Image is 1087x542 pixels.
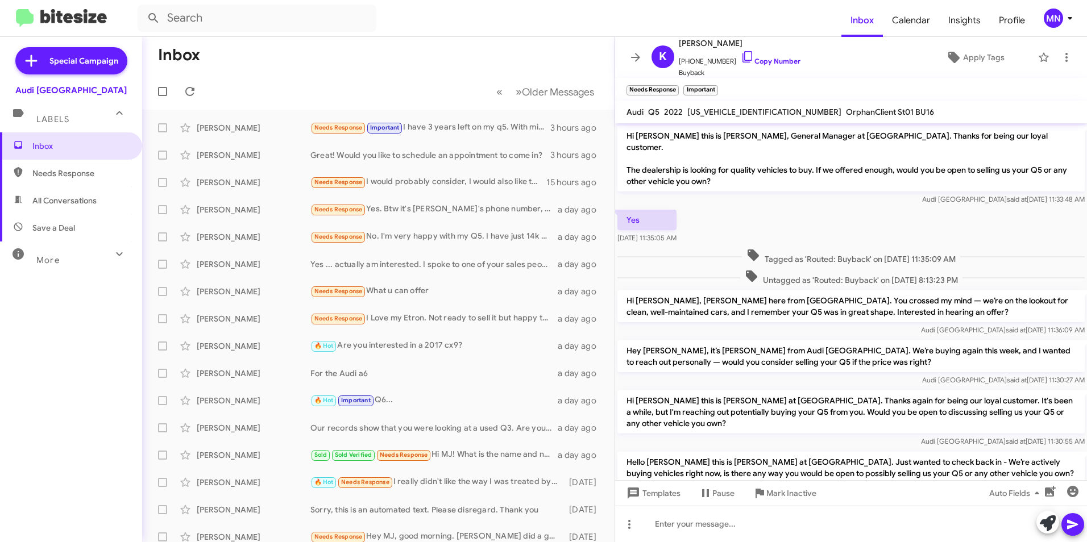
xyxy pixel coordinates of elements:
[36,114,69,124] span: Labels
[679,67,800,78] span: Buyback
[558,340,605,352] div: a day ago
[617,126,1085,191] p: Hi [PERSON_NAME] this is [PERSON_NAME], General Manager at [GEOGRAPHIC_DATA]. Thanks for being ou...
[841,4,883,37] a: Inbox
[558,422,605,433] div: a day ago
[314,342,334,349] span: 🔥 Hot
[197,422,310,433] div: [PERSON_NAME]
[310,230,558,243] div: No. I'm very happy with my Q5. I have just 14k miles on it and it runs great. Thank you for reach...
[197,259,310,270] div: [PERSON_NAME]
[683,85,717,95] small: Important
[740,269,962,286] span: Untagged as 'Routed: Buyback' on [DATE] 8:13:23 PM
[558,368,605,379] div: a day ago
[990,4,1034,37] a: Profile
[310,394,558,407] div: Q6...
[197,449,310,461] div: [PERSON_NAME]
[1006,437,1026,445] span: said at
[617,340,1085,372] p: Hey [PERSON_NAME], it’s [PERSON_NAME] from Audi [GEOGRAPHIC_DATA]. We’re buying again this week, ...
[1007,195,1027,203] span: said at
[617,210,677,230] p: Yes
[36,255,60,265] span: More
[197,477,310,488] div: [PERSON_NAME]
[138,5,376,32] input: Search
[32,168,129,179] span: Needs Response
[558,395,605,406] div: a day ago
[558,286,605,297] div: a day ago
[558,449,605,461] div: a day ago
[314,178,363,186] span: Needs Response
[310,339,558,352] div: Are you interested in a 2017 cx9?
[197,395,310,406] div: [PERSON_NAME]
[314,233,363,240] span: Needs Response
[509,80,601,103] button: Next
[489,80,509,103] button: Previous
[963,47,1005,68] span: Apply Tags
[1034,9,1074,28] button: MN
[197,504,310,515] div: [PERSON_NAME]
[922,376,1085,384] span: Audi [GEOGRAPHIC_DATA] [DATE] 11:30:27 AM
[15,47,127,74] a: Special Campaign
[679,50,800,67] span: [PHONE_NUMBER]
[564,504,605,515] div: [DATE]
[679,36,800,50] span: [PERSON_NAME]
[744,483,825,503] button: Mark Inactive
[197,231,310,243] div: [PERSON_NAME]
[766,483,816,503] span: Mark Inactive
[314,397,334,404] span: 🔥 Hot
[712,483,735,503] span: Pause
[617,290,1085,322] p: Hi [PERSON_NAME], [PERSON_NAME] here from [GEOGRAPHIC_DATA]. You crossed my mind — we’re on the l...
[558,231,605,243] div: a day ago
[921,437,1085,445] span: Audi [GEOGRAPHIC_DATA] [DATE] 11:30:55 AM
[310,422,558,433] div: Our records show that you were looking at a used Q3. Are you looking to lease a new Q3?
[314,478,334,486] span: 🔥 Hot
[310,476,564,489] div: I really didn't like the way I was treated by [PERSON_NAME] though. Super rude guy ... worst expe...
[564,477,605,488] div: [DATE]
[490,80,601,103] nav: Page navigation example
[939,4,990,37] a: Insights
[617,234,677,242] span: [DATE] 11:35:05 AM
[310,121,550,134] div: I have 3 years left on my q5. With minimal damage in rear bumper and front grill. Is selling stil...
[690,483,744,503] button: Pause
[158,46,200,64] h1: Inbox
[496,85,503,99] span: «
[197,122,310,134] div: [PERSON_NAME]
[664,107,683,117] span: 2022
[921,326,1085,334] span: Audi [GEOGRAPHIC_DATA] [DATE] 11:36:09 AM
[310,504,564,515] div: Sorry, this is an automated text. Please disregard. Thank you
[1044,9,1063,28] div: MN
[558,313,605,324] div: a day ago
[197,368,310,379] div: [PERSON_NAME]
[546,177,605,188] div: 15 hours ago
[615,483,690,503] button: Templates
[922,195,1085,203] span: Audi [GEOGRAPHIC_DATA] [DATE] 11:33:48 AM
[197,286,310,297] div: [PERSON_NAME]
[310,312,558,325] div: I Love my Etron. Not ready to sell it but happy to come Some time to discuss an upgrade to a Q 6 ...
[341,478,389,486] span: Needs Response
[516,85,522,99] span: »
[917,47,1032,68] button: Apply Tags
[197,340,310,352] div: [PERSON_NAME]
[741,57,800,65] a: Copy Number
[310,259,558,270] div: Yes ... actually am interested. I spoke to one of your sales people there last week when I had my...
[550,122,605,134] div: 3 hours ago
[617,452,1085,483] p: Hello [PERSON_NAME] this is [PERSON_NAME] at [GEOGRAPHIC_DATA]. Just wanted to check back in - We...
[380,451,428,458] span: Needs Response
[883,4,939,37] a: Calendar
[314,206,363,213] span: Needs Response
[310,285,558,298] div: What u can offer
[310,368,558,379] div: For the Audi a6
[1006,326,1026,334] span: said at
[32,140,129,152] span: Inbox
[846,107,934,117] span: OrphanClient St01 BU16
[370,124,400,131] span: Important
[197,313,310,324] div: [PERSON_NAME]
[742,248,960,265] span: Tagged as 'Routed: Buyback' on [DATE] 11:35:09 AM
[32,222,75,234] span: Save a Deal
[617,390,1085,433] p: Hi [PERSON_NAME] this is [PERSON_NAME] at [GEOGRAPHIC_DATA]. Thanks again for being our loyal cus...
[550,149,605,161] div: 3 hours ago
[197,204,310,215] div: [PERSON_NAME]
[197,149,310,161] div: [PERSON_NAME]
[648,107,659,117] span: Q5
[314,287,363,295] span: Needs Response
